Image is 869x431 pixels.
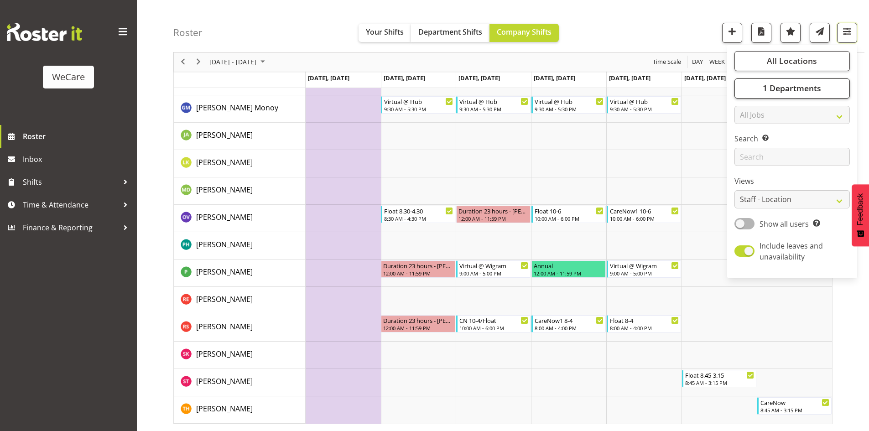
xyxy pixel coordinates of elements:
[531,315,606,332] div: Rhianne Sharples"s event - CareNow1 8-4 Begin From Thursday, October 30, 2025 at 8:00:00 AM GMT+1...
[534,270,604,277] div: 12:00 AM - 11:59 PM
[174,95,306,123] td: Gladie Monoy resource
[685,370,754,379] div: Float 8.45-3.15
[852,184,869,246] button: Feedback - Show survey
[384,215,453,222] div: 8:30 AM - 4:30 PM
[381,315,455,332] div: Rhianne Sharples"s event - Duration 23 hours - Rhianne Sharples Begin From Tuesday, October 28, 2...
[708,57,726,68] span: Week
[610,324,679,332] div: 8:00 AM - 4:00 PM
[610,316,679,325] div: Float 8-4
[196,349,253,359] span: [PERSON_NAME]
[196,322,253,332] span: [PERSON_NAME]
[196,376,253,386] span: [PERSON_NAME]
[459,270,528,277] div: 9:00 AM - 5:00 PM
[196,294,253,305] a: [PERSON_NAME]
[610,215,679,222] div: 10:00 AM - 6:00 PM
[708,57,727,68] button: Timeline Week
[459,316,528,325] div: CN 10-4/Float
[535,324,604,332] div: 8:00 AM - 4:00 PM
[607,260,681,278] div: Pooja Prabhu"s event - Virtual @ Wigram Begin From Friday, October 31, 2025 at 9:00:00 AM GMT+13:...
[191,52,206,72] div: next period
[531,96,606,114] div: Gladie Monoy"s event - Virtual @ Hub Begin From Thursday, October 30, 2025 at 9:30:00 AM GMT+13:0...
[684,74,726,82] span: [DATE], [DATE]
[531,206,606,223] div: Olive Vermazen"s event - Float 10-6 Begin From Thursday, October 30, 2025 at 10:00:00 AM GMT+13:0...
[196,103,278,113] span: [PERSON_NAME] Monoy
[383,316,453,325] div: Duration 23 hours - [PERSON_NAME]
[763,83,821,94] span: 1 Departments
[734,78,850,99] button: 1 Departments
[651,57,683,68] button: Time Scale
[174,260,306,287] td: Pooja Prabhu resource
[459,324,528,332] div: 10:00 AM - 6:00 PM
[196,403,253,414] a: [PERSON_NAME]
[459,261,528,270] div: Virtual @ Wigram
[757,397,832,415] div: Tillie Hollyer"s event - CareNow Begin From Sunday, November 2, 2025 at 8:45:00 AM GMT+13:00 Ends...
[196,321,253,332] a: [PERSON_NAME]
[206,52,271,72] div: Oct 27 - Nov 02, 2025
[609,74,650,82] span: [DATE], [DATE]
[196,130,253,140] a: [PERSON_NAME]
[173,27,203,38] h4: Roster
[196,239,253,249] span: [PERSON_NAME]
[534,261,604,270] div: Annual
[196,102,278,113] a: [PERSON_NAME] Monoy
[607,96,681,114] div: Gladie Monoy"s event - Virtual @ Hub Begin From Friday, October 31, 2025 at 9:30:00 AM GMT+13:00 ...
[174,369,306,396] td: Simone Turner resource
[610,270,679,277] div: 9:00 AM - 5:00 PM
[652,57,682,68] span: Time Scale
[174,177,306,205] td: Marie-Claire Dickson-Bakker resource
[767,56,817,67] span: All Locations
[781,23,801,43] button: Highlight an important date within the roster.
[734,176,850,187] label: Views
[381,206,455,223] div: Olive Vermazen"s event - Float 8.30-4.30 Begin From Tuesday, October 28, 2025 at 8:30:00 AM GMT+1...
[456,206,531,223] div: Olive Vermazen"s event - Duration 23 hours - Olive Vermazen Begin From Wednesday, October 29, 202...
[196,184,253,195] a: [PERSON_NAME]
[535,97,604,106] div: Virtual @ Hub
[196,185,253,195] span: [PERSON_NAME]
[196,348,253,359] a: [PERSON_NAME]
[23,175,119,189] span: Shifts
[734,51,850,71] button: All Locations
[384,206,453,215] div: Float 8.30-4.30
[535,215,604,222] div: 10:00 AM - 6:00 PM
[489,24,559,42] button: Company Shifts
[174,314,306,342] td: Rhianne Sharples resource
[734,134,850,145] label: Search
[196,266,253,277] a: [PERSON_NAME]
[411,24,489,42] button: Department Shifts
[534,74,575,82] span: [DATE], [DATE]
[459,105,528,113] div: 9:30 AM - 5:30 PM
[760,241,823,262] span: Include leaves and unavailability
[174,396,306,424] td: Tillie Hollyer resource
[23,152,132,166] span: Inbox
[196,404,253,414] span: [PERSON_NAME]
[760,219,809,229] span: Show all users
[174,232,306,260] td: Philippa Henry resource
[196,376,253,387] a: [PERSON_NAME]
[734,148,850,166] input: Search
[23,130,132,143] span: Roster
[174,150,306,177] td: Liandy Kritzinger resource
[610,97,679,106] div: Virtual @ Hub
[685,379,754,386] div: 8:45 AM - 3:15 PM
[383,324,453,332] div: 12:00 AM - 11:59 PM
[196,157,253,168] a: [PERSON_NAME]
[691,57,704,68] span: Day
[535,105,604,113] div: 9:30 AM - 5:30 PM
[366,27,404,37] span: Your Shifts
[535,206,604,215] div: Float 10-6
[760,398,829,407] div: CareNow
[810,23,830,43] button: Send a list of all shifts for the selected filtered period to all rostered employees.
[384,105,453,113] div: 9:30 AM - 5:30 PM
[383,261,453,270] div: Duration 23 hours - [PERSON_NAME]
[196,130,253,140] span: [PERSON_NAME]
[691,57,705,68] button: Timeline Day
[174,287,306,314] td: Rachel Els resource
[418,27,482,37] span: Department Shifts
[196,212,253,223] a: [PERSON_NAME]
[607,315,681,332] div: Rhianne Sharples"s event - Float 8-4 Begin From Friday, October 31, 2025 at 8:00:00 AM GMT+13:00 ...
[458,215,528,222] div: 12:00 AM - 11:59 PM
[177,57,189,68] button: Previous
[196,212,253,222] span: [PERSON_NAME]
[610,206,679,215] div: CareNow1 10-6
